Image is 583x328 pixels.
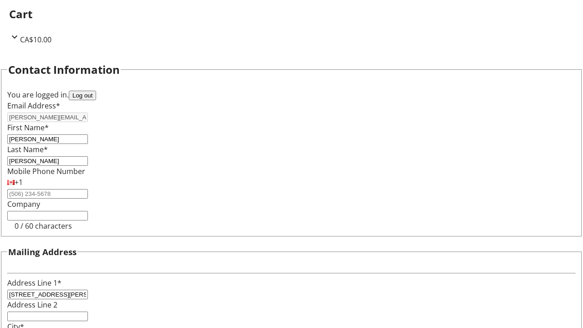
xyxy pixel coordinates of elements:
label: Email Address* [7,101,60,111]
label: Address Line 1* [7,278,61,288]
input: Address [7,290,88,299]
span: CA$10.00 [20,35,51,45]
label: First Name* [7,123,49,133]
label: Last Name* [7,144,48,154]
label: Address Line 2 [7,300,57,310]
h2: Contact Information [8,61,120,78]
button: Log out [69,91,96,100]
input: (506) 234-5678 [7,189,88,199]
label: Company [7,199,40,209]
label: Mobile Phone Number [7,166,85,176]
h2: Cart [9,6,574,22]
tr-character-limit: 0 / 60 characters [15,221,72,231]
div: You are logged in. [7,89,576,100]
h3: Mailing Address [8,246,77,258]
